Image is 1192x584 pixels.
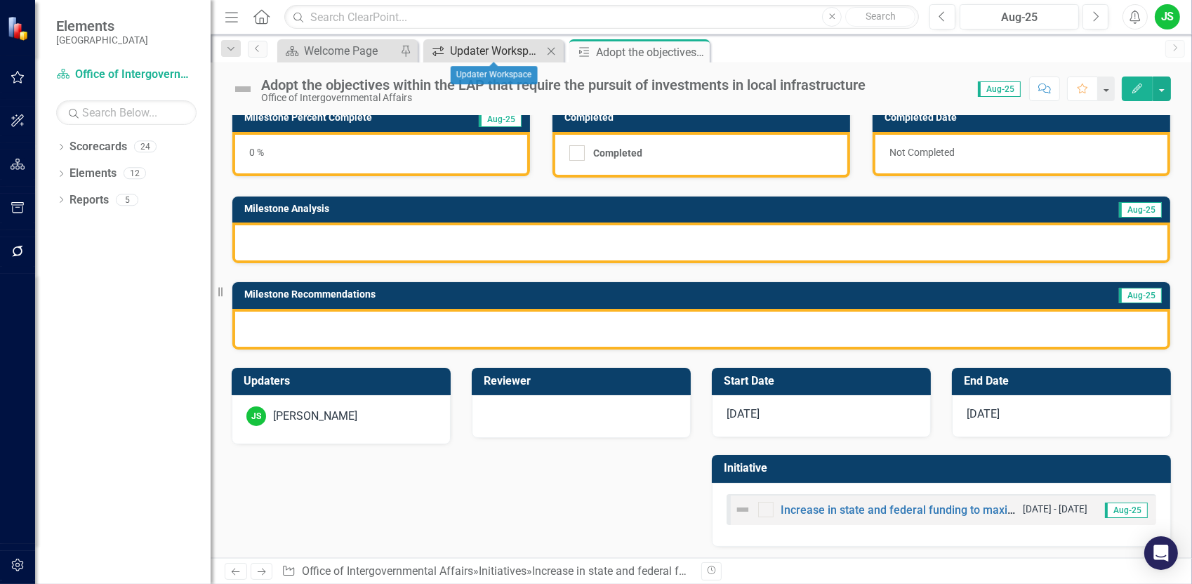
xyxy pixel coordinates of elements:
[1144,536,1178,570] div: Open Intercom Messenger
[845,7,915,27] button: Search
[302,564,473,578] a: Office of Intergovernmental Affairs
[281,42,397,60] a: Welcome Page
[724,375,924,387] h3: Start Date
[69,166,117,182] a: Elements
[873,132,1170,176] div: Not Completed
[232,78,254,100] img: Not Defined
[282,564,691,580] div: » » »
[427,42,543,60] a: Updater Workspace
[965,9,1074,26] div: Aug-25
[960,4,1079,29] button: Aug-25
[727,407,760,420] span: [DATE]
[246,406,266,426] div: JS
[1105,503,1148,518] span: Aug-25
[116,194,138,206] div: 5
[967,407,1000,420] span: [DATE]
[451,67,538,85] div: Updater Workspace
[304,42,397,60] div: Welcome Page
[69,192,109,208] a: Reports
[964,375,1164,387] h3: End Date
[724,462,1164,474] h3: Initiative
[244,375,444,387] h3: Updaters
[124,168,146,180] div: 12
[479,564,527,578] a: Initiatives
[532,564,943,578] a: Increase in state and federal funding to maximize investment in local infrastructure
[273,409,357,425] div: [PERSON_NAME]
[7,16,32,41] img: ClearPoint Strategy
[978,81,1021,97] span: Aug-25
[56,34,148,46] small: [GEOGRAPHIC_DATA]
[261,77,866,93] div: Adopt the objectives within the LAP that require the pursuit of investments in local infrastructure
[56,67,197,83] a: Office of Intergovernmental Affairs
[244,204,849,214] h3: Milestone Analysis
[244,289,932,300] h3: Milestone Recommendations
[56,100,197,125] input: Search Below...
[69,139,127,155] a: Scorecards
[261,93,866,103] div: Office of Intergovernmental Affairs
[450,42,543,60] div: Updater Workspace
[244,112,451,123] h3: Milestone Percent Complete
[1155,4,1180,29] button: JS
[564,112,843,123] h3: Completed
[734,501,751,518] img: Not Defined
[1023,503,1087,516] small: [DATE] - [DATE]
[1119,202,1162,218] span: Aug-25
[596,44,706,61] div: Adopt the objectives within the LAP that require the pursuit of investments in local infrastructure
[284,5,919,29] input: Search ClearPoint...
[56,18,148,34] span: Elements
[484,375,684,387] h3: Reviewer
[232,132,530,176] div: 0 %
[885,112,1163,123] h3: Completed Date
[479,112,522,127] span: Aug-25
[866,11,896,22] span: Search
[1119,288,1162,303] span: Aug-25
[134,141,157,153] div: 24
